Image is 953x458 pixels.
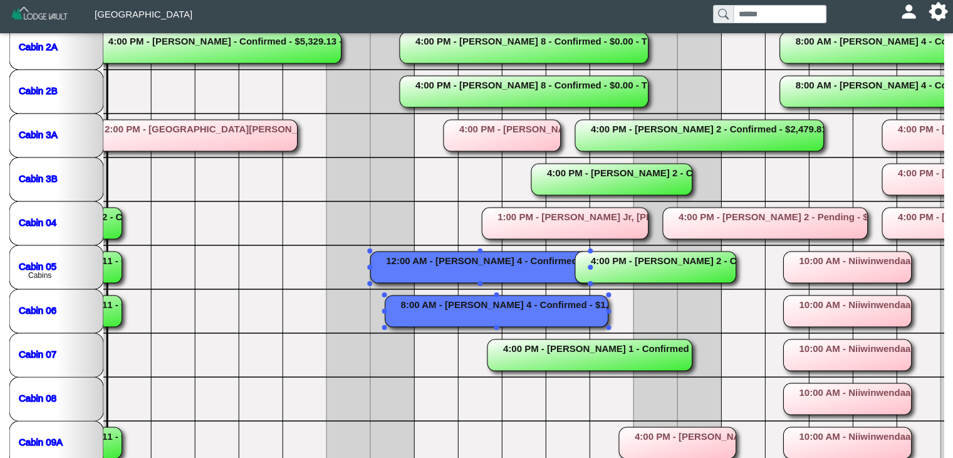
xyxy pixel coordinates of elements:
[718,9,728,19] svg: search
[904,7,914,16] svg: person fill
[19,41,58,51] a: Cabin 2A
[10,5,70,27] img: Z
[19,348,56,359] a: Cabin 07
[19,436,63,447] a: Cabin 09A
[19,304,56,315] a: Cabin 06
[19,85,58,95] a: Cabin 2B
[19,173,58,183] a: Cabin 3B
[19,216,56,227] a: Cabin 04
[19,129,58,139] a: Cabin 3A
[19,392,56,403] a: Cabin 08
[934,7,943,16] svg: gear fill
[19,260,56,271] a: Cabin 05
[28,271,51,280] text: Cabins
